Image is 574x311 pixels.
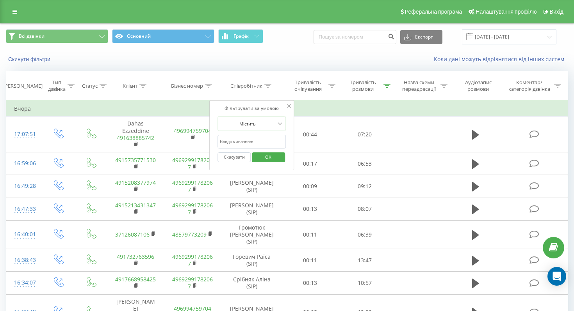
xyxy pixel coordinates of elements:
div: Коментар/категорія дзвінка [506,79,552,92]
button: Скинути фільтри [6,56,54,63]
div: Аудіозапис розмови [456,79,500,92]
td: [PERSON_NAME] (SIP) [221,198,282,220]
input: Пошук за номером [314,30,396,44]
div: 17:07:51 [14,127,33,142]
div: Бізнес номер [171,83,203,89]
a: 4917668958425 [115,276,156,283]
div: 16:47:33 [14,201,33,217]
td: 09:12 [337,175,392,198]
a: 491732763596 [117,253,154,260]
td: 06:53 [337,152,392,175]
div: Клієнт [123,83,137,89]
button: Експорт [400,30,442,44]
a: 49692991782067 [172,276,213,290]
div: Тривалість очікування [290,79,327,92]
div: 16:38:43 [14,253,33,268]
a: 4915735771530 [115,156,156,164]
td: 00:13 [282,198,337,220]
a: 48579773209 [172,231,207,238]
a: 49692991782067 [172,156,213,171]
a: 4915213431347 [115,201,156,209]
a: 491638885742 [117,134,154,141]
span: OK [257,151,279,163]
td: 07:20 [337,117,392,152]
a: 4915208377974 [115,179,156,186]
td: Срібняк Аліна (SIP) [221,272,282,294]
div: Назва схеми переадресації [399,79,439,92]
td: Dahas Ezzeddine [107,117,164,152]
td: 00:11 [282,249,337,272]
td: Вчора [6,101,568,117]
div: 16:59:06 [14,156,33,171]
div: Статус [82,83,98,89]
td: 10:57 [337,272,392,294]
span: Вихід [550,9,563,15]
td: 00:11 [282,220,337,249]
div: 16:40:01 [14,227,33,242]
button: OK [252,152,285,162]
td: 08:07 [337,198,392,220]
td: 06:39 [337,220,392,249]
div: 16:34:07 [14,275,33,290]
span: Графік [234,34,249,39]
td: 00:09 [282,175,337,198]
button: Всі дзвінки [6,29,108,43]
td: Горевич Раїса (SIP) [221,249,282,272]
td: [PERSON_NAME] (SIP) [221,175,282,198]
td: 00:44 [282,117,337,152]
span: Налаштування профілю [476,9,537,15]
button: Основний [112,29,214,43]
input: Введіть значення [217,135,286,148]
div: Тривалість розмови [344,79,381,92]
div: Open Intercom Messenger [547,267,566,286]
a: 49692991782067 [172,201,213,216]
a: 49692991782067 [172,179,213,193]
a: 49692991782067 [172,253,213,267]
button: Скасувати [217,152,251,162]
a: Коли дані можуть відрізнятися вiд інших систем [434,55,568,63]
td: 00:17 [282,152,337,175]
td: 13:47 [337,249,392,272]
td: Громотюк [PERSON_NAME] (SIP) [221,220,282,249]
div: Співробітник [230,83,262,89]
td: 00:13 [282,272,337,294]
span: Всі дзвінки [19,33,45,39]
div: Тип дзвінка [48,79,66,92]
button: Графік [218,29,263,43]
span: Реферальна програма [405,9,462,15]
div: [PERSON_NAME] [3,83,43,89]
div: 16:49:28 [14,178,33,194]
a: 37126087106 [115,231,150,238]
div: Фільтрувати за умовою [217,104,286,112]
a: 496994759704 [174,127,211,134]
